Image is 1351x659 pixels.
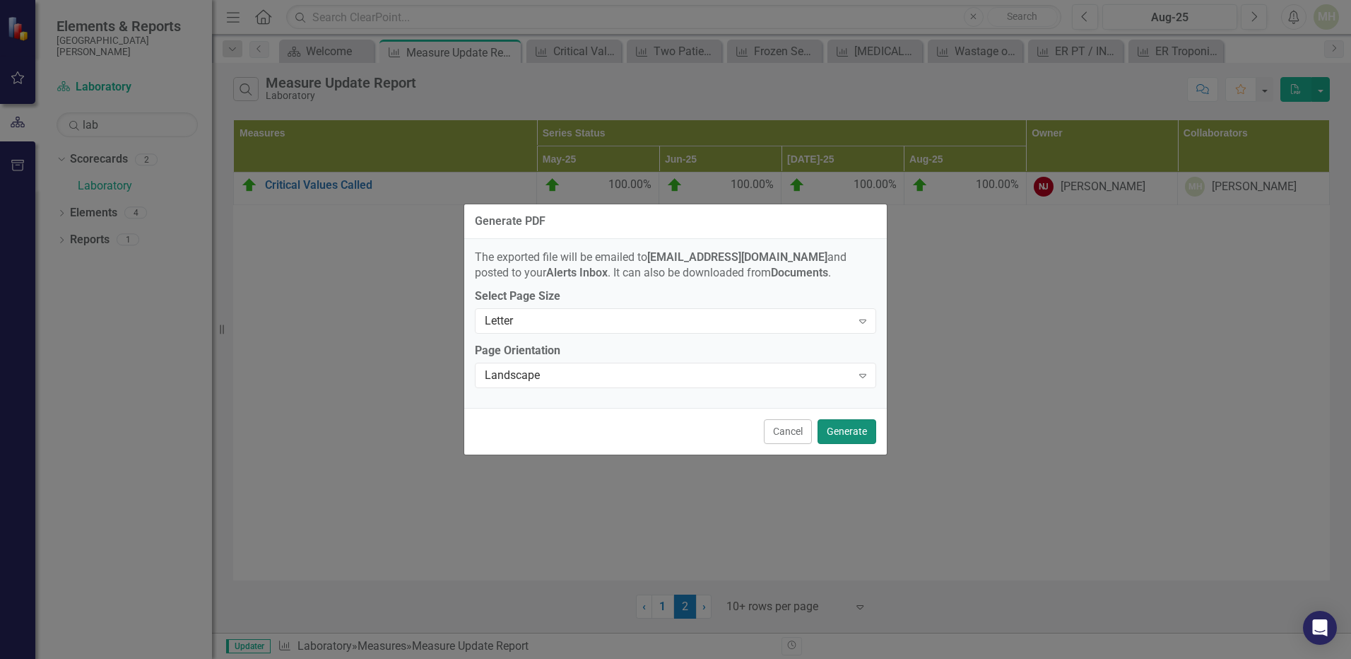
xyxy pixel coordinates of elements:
[647,250,827,264] strong: [EMAIL_ADDRESS][DOMAIN_NAME]
[764,419,812,444] button: Cancel
[475,343,876,359] label: Page Orientation
[546,266,608,279] strong: Alerts Inbox
[485,368,851,384] div: Landscape
[818,419,876,444] button: Generate
[771,266,828,279] strong: Documents
[1303,611,1337,645] div: Open Intercom Messenger
[485,313,851,329] div: Letter
[475,250,846,280] span: The exported file will be emailed to and posted to your . It can also be downloaded from .
[475,215,545,228] div: Generate PDF
[475,288,876,305] label: Select Page Size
